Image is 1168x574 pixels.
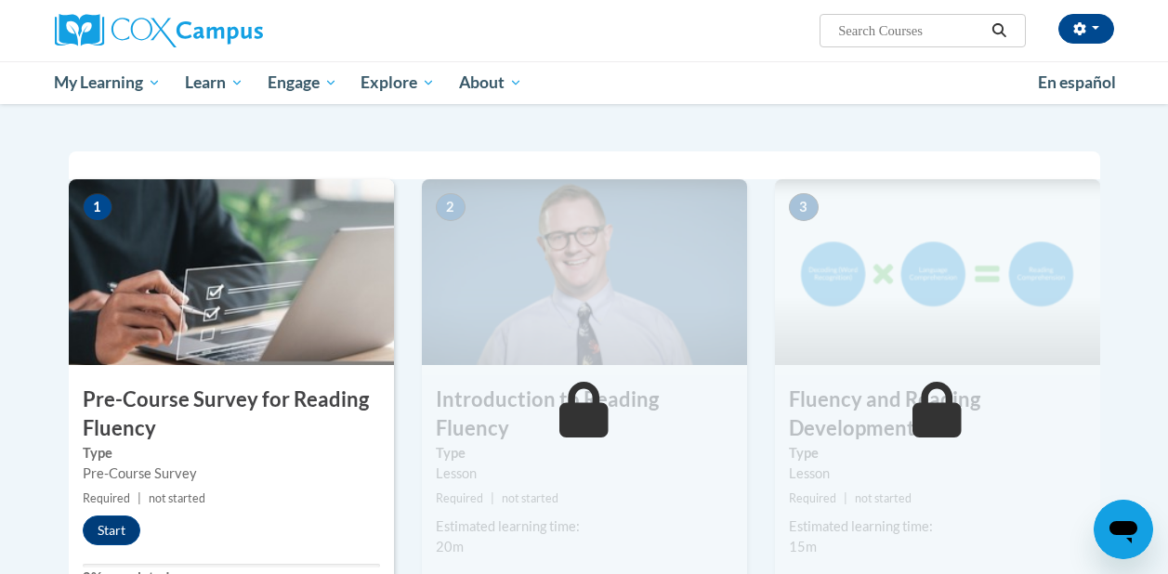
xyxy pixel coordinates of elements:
[43,61,174,104] a: My Learning
[775,179,1100,365] img: Course Image
[436,516,733,537] div: Estimated learning time:
[361,72,435,94] span: Explore
[1058,14,1114,44] button: Account Settings
[138,491,141,505] span: |
[422,385,747,443] h3: Introduction to Reading Fluency
[459,72,522,94] span: About
[985,20,1013,42] button: Search
[256,61,349,104] a: Engage
[173,61,256,104] a: Learn
[775,385,1100,443] h3: Fluency and Reading Development
[844,491,847,505] span: |
[1026,63,1128,102] a: En español
[83,463,380,484] div: Pre-Course Survey
[836,20,985,42] input: Search Courses
[855,491,912,505] span: not started
[1038,72,1116,92] span: En español
[348,61,447,104] a: Explore
[149,491,205,505] span: not started
[83,443,380,463] label: Type
[436,491,483,505] span: Required
[83,491,130,505] span: Required
[491,491,494,505] span: |
[54,72,161,94] span: My Learning
[436,463,733,484] div: Lesson
[55,14,389,47] a: Cox Campus
[41,61,1128,104] div: Main menu
[436,193,466,221] span: 2
[502,491,558,505] span: not started
[69,385,394,443] h3: Pre-Course Survey for Reading Fluency
[69,179,394,365] img: Course Image
[789,463,1086,484] div: Lesson
[1094,500,1153,559] iframe: Button to launch messaging window
[789,491,836,505] span: Required
[83,193,112,221] span: 1
[436,443,733,463] label: Type
[436,539,464,554] span: 20m
[268,72,337,94] span: Engage
[447,61,534,104] a: About
[55,14,263,47] img: Cox Campus
[789,443,1086,463] label: Type
[83,515,140,545] button: Start
[789,193,819,221] span: 3
[789,516,1086,537] div: Estimated learning time:
[422,179,747,365] img: Course Image
[185,72,243,94] span: Learn
[789,539,817,554] span: 15m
